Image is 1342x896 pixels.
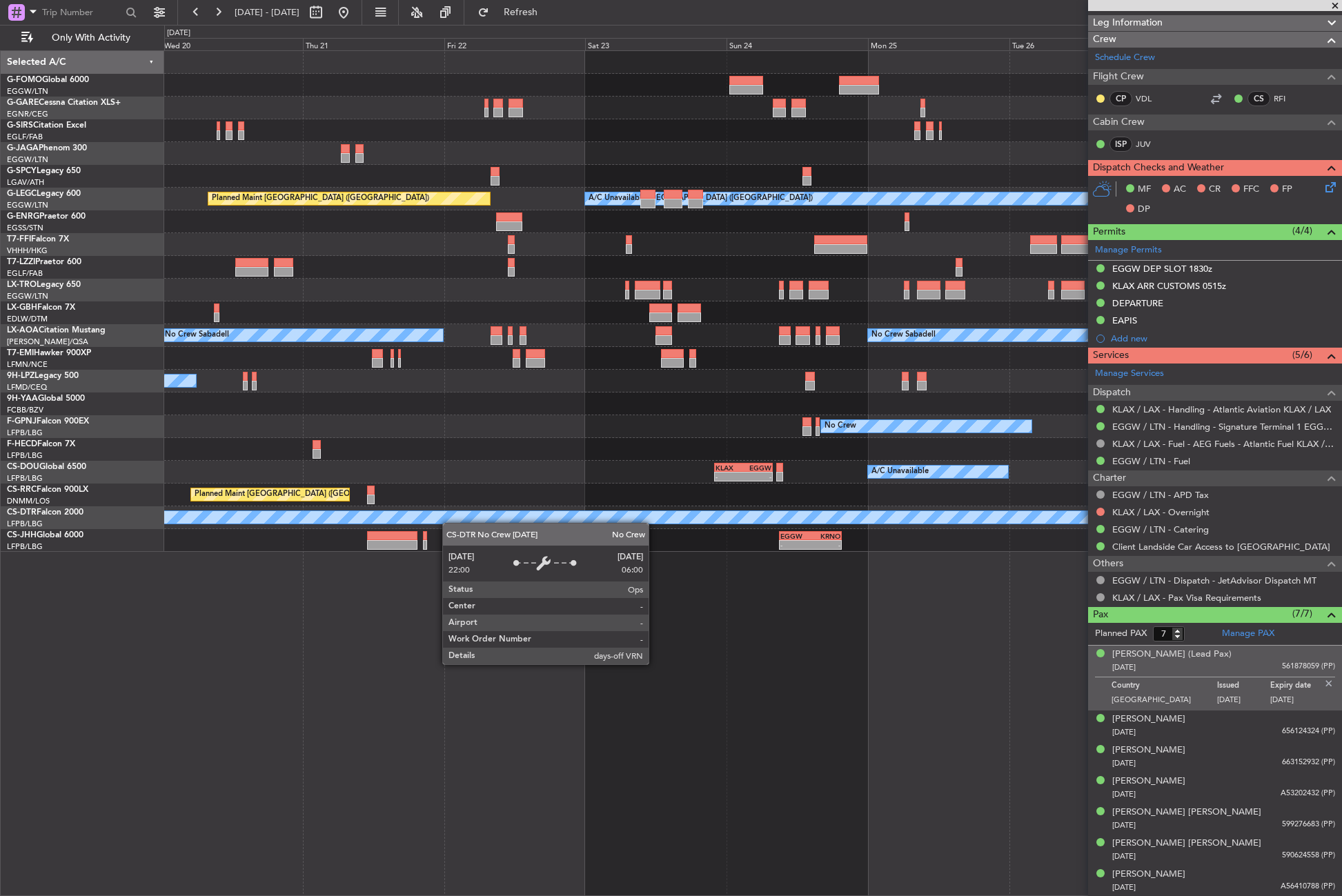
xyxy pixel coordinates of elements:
[7,450,43,461] a: LFPB/LBG
[36,33,146,43] span: Only With Activity
[716,464,744,472] div: KLAX
[7,86,48,97] a: EGGW/LTN
[7,508,83,517] a: CS-DTRFalcon 2000
[444,38,586,50] div: Fri 22
[7,372,79,380] a: 9H-LPZLegacy 500
[825,416,856,437] div: No Crew
[167,28,190,39] div: [DATE]
[1243,183,1259,197] span: FFC
[1112,744,1185,757] div: [PERSON_NAME]
[7,326,39,335] span: LX-AOA
[7,314,48,324] a: EDLW/DTM
[161,38,303,50] div: Wed 20
[7,541,43,552] a: LFPB/LBG
[1112,820,1136,830] span: [DATE]
[7,190,37,198] span: G-LEGC
[1136,138,1167,150] a: JUV
[7,190,81,198] a: G-LEGCLegacy 600
[1112,404,1331,415] a: KLAX / LAX - Handling - Atlantic Aviation KLAX / LAX
[1112,280,1226,292] div: KLAX ARR CUSTOMS 0515z
[15,27,150,49] button: Only With Activity
[7,395,38,403] span: 9H-YAA
[585,38,727,50] div: Sat 23
[1282,757,1335,768] span: 663152932 (PP)
[7,281,37,289] span: LX-TRO
[780,532,811,540] div: EGGW
[1112,806,1261,819] div: [PERSON_NAME] [PERSON_NAME]
[7,440,37,448] span: F-HECD
[7,303,75,312] a: LX-GBHFalcon 7X
[1095,367,1164,381] a: Manage Services
[7,99,121,107] a: G-GARECessna Citation XLS+
[1093,15,1163,31] span: Leg Information
[1112,592,1261,604] a: KLAX / LAX - Pax Visa Requirements
[212,188,429,209] div: Planned Maint [GEOGRAPHIC_DATA] ([GEOGRAPHIC_DATA])
[7,246,48,256] a: VHHH/HKG
[1282,819,1335,830] span: 599276683 (PP)
[871,325,936,346] div: No Crew Sabadell
[7,212,39,221] span: G-ENRG
[1112,524,1209,535] a: EGGW / LTN - Catering
[1112,455,1190,467] a: EGGW / LTN - Fuel
[7,76,89,84] a: G-FOMOGlobal 6000
[7,121,86,130] a: G-SIRSCitation Excel
[7,200,48,210] a: EGGW/LTN
[744,472,772,481] div: -
[1247,91,1270,106] div: CS
[1222,627,1274,641] a: Manage PAX
[7,326,106,335] a: LX-AOACitation Mustang
[1282,850,1335,862] span: 590624558 (PP)
[7,486,88,494] a: CS-RRCFalcon 900LX
[7,281,81,289] a: LX-TROLegacy 650
[42,2,121,23] input: Trip Number
[1093,69,1144,85] span: Flight Crew
[7,155,48,165] a: EGGW/LTN
[7,473,43,484] a: LFPB/LBG
[7,417,37,426] span: F-GPNJ
[7,303,37,312] span: LX-GBH
[1093,556,1123,572] span: Others
[1112,789,1136,799] span: [DATE]
[7,132,43,142] a: EGLF/FAB
[1323,677,1335,690] img: close
[7,144,39,152] span: G-JAGA
[1112,489,1209,501] a: EGGW / LTN - APD Tax
[1111,332,1335,344] div: Add new
[1112,575,1316,586] a: EGGW / LTN - Dispatch - JetAdvisor Dispatch MT
[7,496,50,506] a: DNMM/LOS
[1274,92,1305,105] a: RFI
[1292,606,1312,621] span: (7/7)
[1112,421,1335,432] a: EGGW / LTN - Handling - Signature Terminal 1 EGGW / LTN
[1112,713,1185,726] div: [PERSON_NAME]
[1095,627,1147,641] label: Planned PAX
[7,531,37,539] span: CS-JHH
[1112,297,1163,309] div: DEPARTURE
[1138,183,1151,197] span: MF
[7,99,39,107] span: G-GARE
[1112,851,1136,862] span: [DATE]
[471,1,554,23] button: Refresh
[7,395,85,403] a: 9H-YAAGlobal 5000
[1217,681,1270,695] p: Issued
[7,372,34,380] span: 9H-LPZ
[1093,470,1126,486] span: Charter
[1281,788,1335,799] span: A53202432 (PP)
[727,38,868,50] div: Sun 24
[1093,224,1125,240] span: Permits
[871,461,929,482] div: A/C Unavailable
[7,223,43,233] a: EGSS/STN
[7,212,86,221] a: G-ENRGPraetor 600
[589,188,813,209] div: A/C Unavailable [GEOGRAPHIC_DATA] ([GEOGRAPHIC_DATA])
[7,349,91,357] a: T7-EMIHawker 900XP
[492,8,550,17] span: Refresh
[1112,758,1136,768] span: [DATE]
[1112,506,1210,518] a: KLAX / LAX - Overnight
[7,258,81,266] a: T7-LZZIPraetor 600
[7,382,47,392] a: LFMD/CEQ
[1093,115,1145,130] span: Cabin Crew
[1112,695,1217,708] p: [GEOGRAPHIC_DATA]
[716,472,744,481] div: -
[1270,695,1323,708] p: [DATE]
[195,484,412,505] div: Planned Maint [GEOGRAPHIC_DATA] ([GEOGRAPHIC_DATA])
[165,325,229,346] div: No Crew Sabadell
